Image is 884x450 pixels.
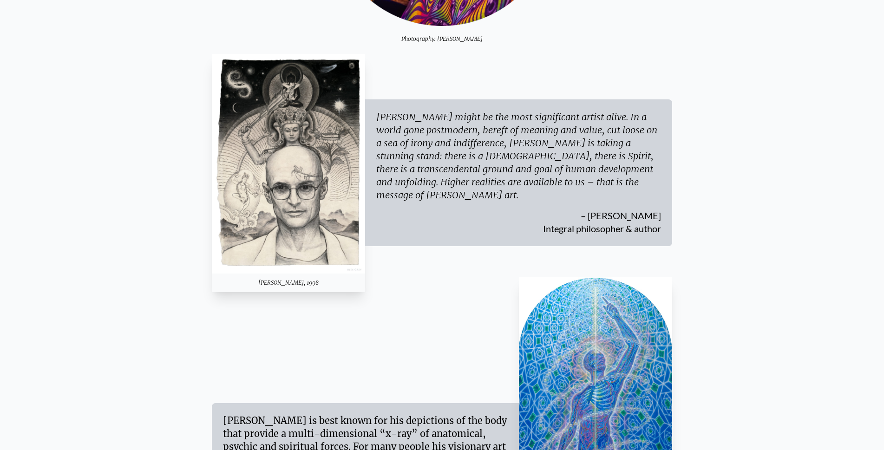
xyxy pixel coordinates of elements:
div: Photography: [PERSON_NAME] [212,26,673,43]
div: [PERSON_NAME] might be the most significant artist alive. In a world gone postmodern, bereft of m... [376,111,661,202]
img: Ken Wilber, 1998 [212,54,366,274]
div: – [PERSON_NAME] Integral philosopher & author [376,202,661,235]
div: [PERSON_NAME], 1998 [212,274,366,292]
